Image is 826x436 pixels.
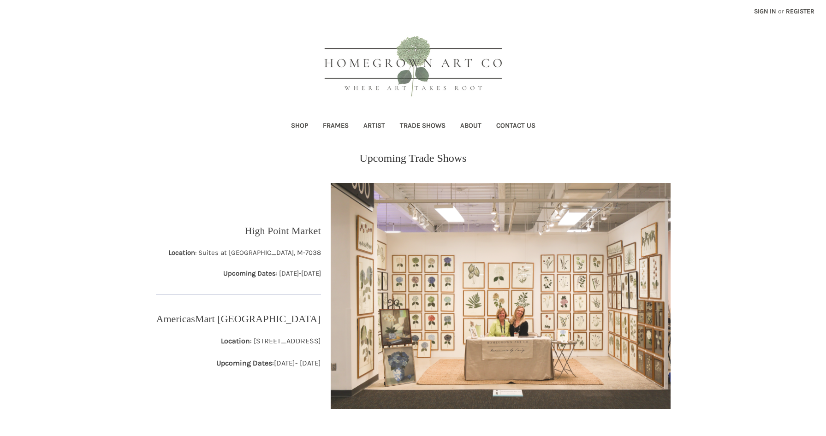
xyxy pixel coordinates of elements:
[156,311,321,326] p: AmericasMart [GEOGRAPHIC_DATA]
[216,359,274,367] strong: Upcoming Dates:
[309,26,517,109] img: HOMEGROWN ART CO
[392,115,453,138] a: Trade Shows
[168,247,321,258] p: : Suites at [GEOGRAPHIC_DATA], M-7038
[315,115,356,138] a: Frames
[453,115,489,138] a: About
[245,223,321,238] p: High Point Market
[168,268,321,279] p: : [DATE]-[DATE]
[168,248,195,257] strong: Location
[356,115,392,138] a: Artist
[489,115,543,138] a: Contact Us
[216,336,321,347] p: : [STREET_ADDRESS]
[359,150,466,166] p: Upcoming Trade Shows
[221,336,250,345] strong: Location
[216,358,321,369] p: [DATE]- [DATE]
[223,269,276,277] strong: Upcoming Dates
[284,115,315,138] a: Shop
[777,6,785,16] span: or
